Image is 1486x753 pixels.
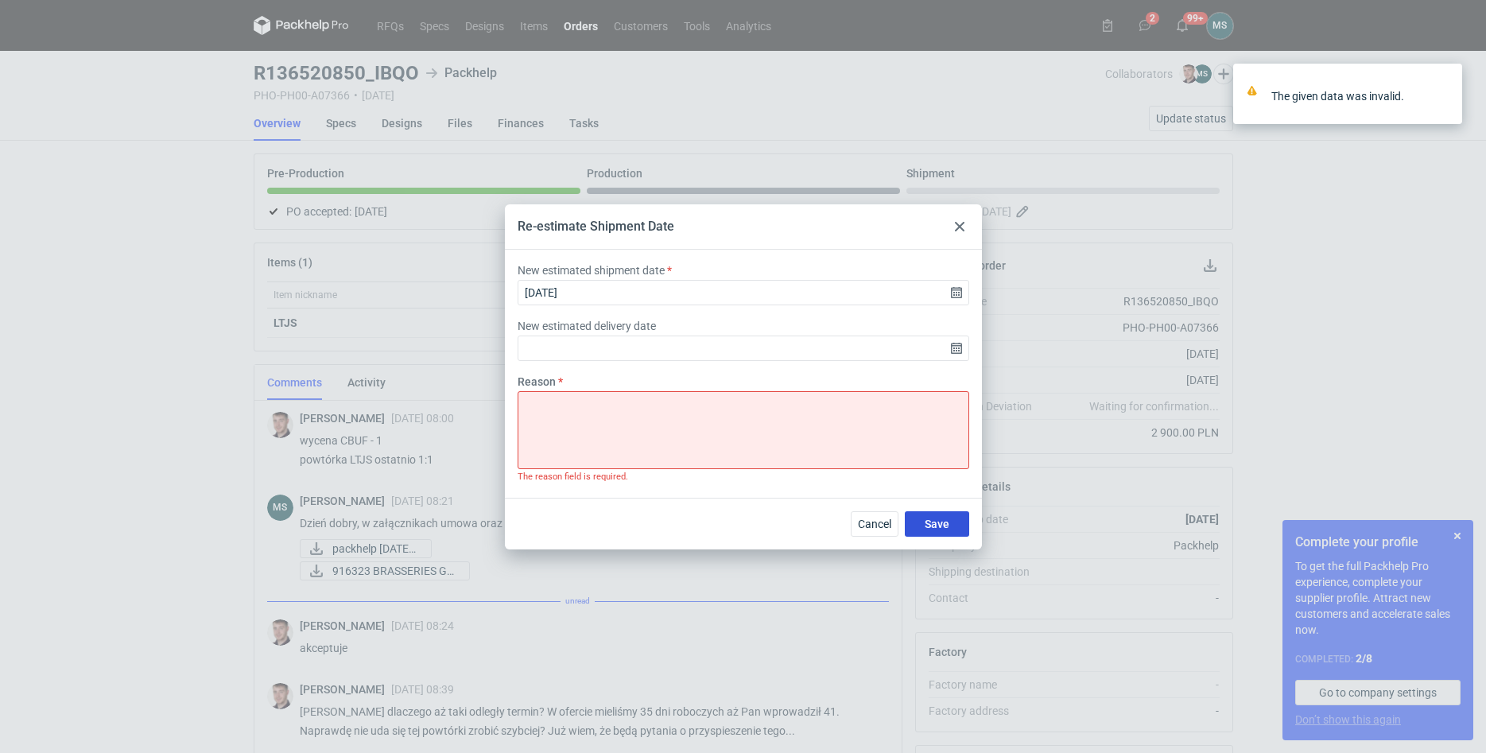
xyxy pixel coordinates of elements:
[518,374,556,390] label: Reason
[858,518,891,530] span: Cancel
[851,511,898,537] button: Cancel
[1438,87,1449,104] button: close
[1271,88,1438,104] div: The given data was invalid.
[518,262,665,278] label: New estimated shipment date
[925,518,949,530] span: Save
[518,318,656,334] label: New estimated delivery date
[905,511,969,537] button: Save
[518,218,674,235] div: Re-estimate Shipment Date
[518,469,969,485] small: The reason field is required.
